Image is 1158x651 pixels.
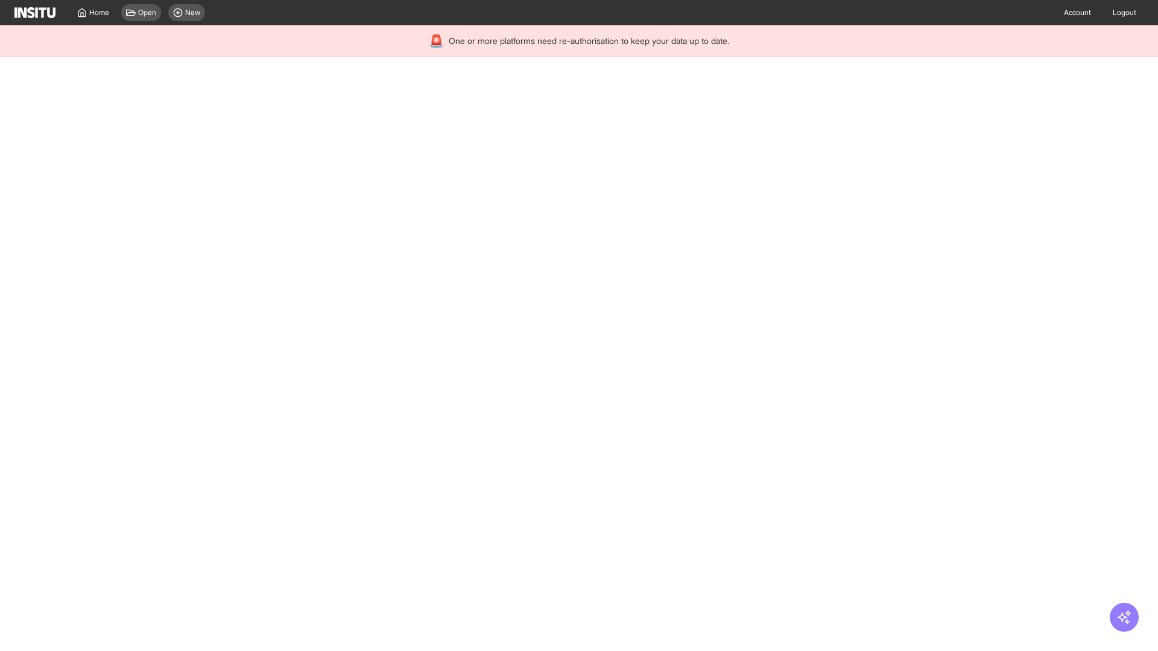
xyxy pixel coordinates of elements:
[449,35,729,47] span: One or more platforms need re-authorisation to keep your data up to date.
[185,8,200,17] span: New
[429,33,444,49] div: 🚨
[14,7,55,18] img: Logo
[89,8,109,17] span: Home
[138,8,156,17] span: Open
